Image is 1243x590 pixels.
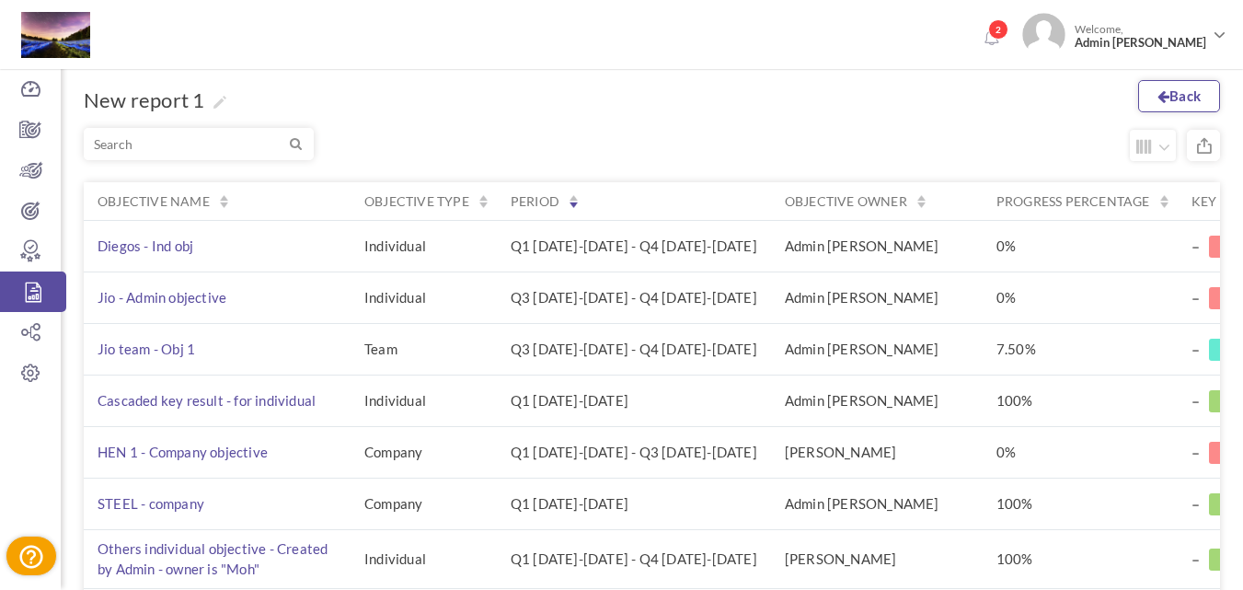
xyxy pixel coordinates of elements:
[21,12,90,58] img: Logo
[511,192,559,211] label: Period
[351,220,497,272] td: Individual
[98,341,195,359] span: Jio team - Obj 1
[351,323,497,375] td: Team
[1191,332,1209,354] label: -
[771,323,983,375] td: Admin [PERSON_NAME]
[351,272,497,323] td: Individual
[364,192,469,211] label: Objective type
[1138,80,1220,112] a: Back
[98,392,316,411] span: Cascaded key result - for individual
[84,87,204,112] span: New report 1
[983,323,1178,375] td: 7.50%
[98,540,328,578] span: Others individual objective - Created by Admin - owner is "Moh"
[1191,229,1209,251] label: -
[771,478,983,529] td: Admin [PERSON_NAME]
[497,272,771,323] td: Q3 [DATE]-[DATE] - Q4 [DATE]-[DATE]
[1075,36,1206,50] span: Admin [PERSON_NAME]
[497,426,771,478] td: Q1 [DATE]-[DATE] - Q3 [DATE]-[DATE]
[771,220,983,272] td: Admin [PERSON_NAME]
[1187,130,1220,161] small: Export
[1191,487,1209,509] label: -
[98,289,226,307] span: Jio - Admin objective
[983,529,1178,588] td: 100%
[351,375,497,426] td: Individual
[1015,6,1234,60] a: Photo Welcome,Admin [PERSON_NAME]
[1191,542,1209,564] label: -
[497,375,771,426] td: Q1 [DATE]-[DATE]
[771,272,983,323] td: Admin [PERSON_NAME]
[771,426,983,478] td: [PERSON_NAME]
[98,237,193,256] span: Diegos - Ind obj
[1065,13,1211,59] span: Welcome,
[976,24,1006,53] a: Notifications
[351,529,497,588] td: Individual
[983,426,1178,478] td: 0%
[98,444,268,462] span: HEN 1 - Company objective
[771,375,983,426] td: Admin [PERSON_NAME]
[351,426,497,478] td: Company
[351,478,497,529] td: Company
[983,220,1178,272] td: 0%
[983,272,1178,323] td: 0%
[497,220,771,272] td: Q1 [DATE]-[DATE] - Q4 [DATE]-[DATE]
[497,323,771,375] td: Q3 [DATE]-[DATE] - Q4 [DATE]-[DATE]
[771,529,983,588] td: [PERSON_NAME]
[497,529,771,588] td: Q1 [DATE]-[DATE] - Q4 [DATE]-[DATE]
[98,495,204,514] span: STEEL - company
[84,128,314,160] input: Search
[996,192,1150,211] label: Progress percentage
[983,375,1178,426] td: 100%
[1022,13,1065,56] img: Photo
[1191,435,1209,457] label: -
[983,478,1178,529] td: 100%
[98,192,210,211] label: Objective name
[1191,384,1209,406] label: -
[988,19,1008,40] span: 2
[785,192,907,211] label: Objective owner
[497,478,771,529] td: Q1 [DATE]-[DATE]
[1191,281,1209,303] label: -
